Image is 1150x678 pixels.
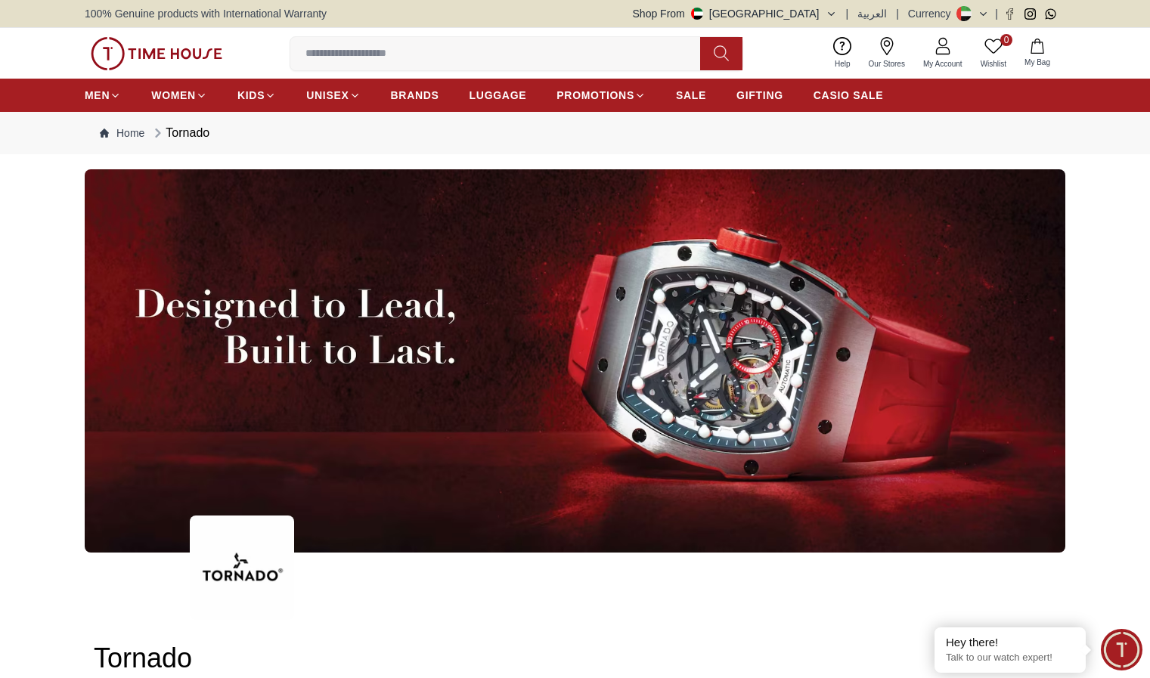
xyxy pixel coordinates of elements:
[946,635,1074,650] div: Hey there!
[829,58,857,70] span: Help
[100,125,144,141] a: Home
[846,6,849,21] span: |
[470,88,527,103] span: LUGGAGE
[1045,8,1056,20] a: Whatsapp
[151,88,196,103] span: WOMEN
[691,8,703,20] img: United Arab Emirates
[676,88,706,103] span: SALE
[306,88,349,103] span: UNISEX
[917,58,969,70] span: My Account
[1018,57,1056,68] span: My Bag
[1000,34,1012,46] span: 0
[85,88,110,103] span: MEN
[556,82,646,109] a: PROMOTIONS
[306,82,360,109] a: UNISEX
[391,82,439,109] a: BRANDS
[85,6,327,21] span: 100% Genuine products with International Warranty
[190,515,294,620] img: ...
[633,6,837,21] button: Shop From[GEOGRAPHIC_DATA]
[1015,36,1059,71] button: My Bag
[857,6,887,21] button: العربية
[85,82,121,109] a: MEN
[391,88,439,103] span: BRANDS
[85,169,1065,553] img: ...
[1024,8,1036,20] a: Instagram
[946,652,1074,664] p: Talk to our watch expert!
[860,34,914,73] a: Our Stores
[863,58,911,70] span: Our Stores
[91,37,222,70] img: ...
[470,82,527,109] a: LUGGAGE
[908,6,957,21] div: Currency
[975,58,1012,70] span: Wishlist
[151,82,207,109] a: WOMEN
[676,82,706,109] a: SALE
[85,112,1065,154] nav: Breadcrumb
[814,88,884,103] span: CASIO SALE
[995,6,998,21] span: |
[736,82,783,109] a: GIFTING
[1004,8,1015,20] a: Facebook
[150,124,209,142] div: Tornado
[94,643,1056,673] h2: Tornado
[556,88,634,103] span: PROMOTIONS
[1101,629,1142,670] div: Chat Widget
[896,6,899,21] span: |
[972,34,1015,73] a: 0Wishlist
[736,88,783,103] span: GIFTING
[237,88,265,103] span: KIDS
[237,82,276,109] a: KIDS
[814,82,884,109] a: CASIO SALE
[826,34,860,73] a: Help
